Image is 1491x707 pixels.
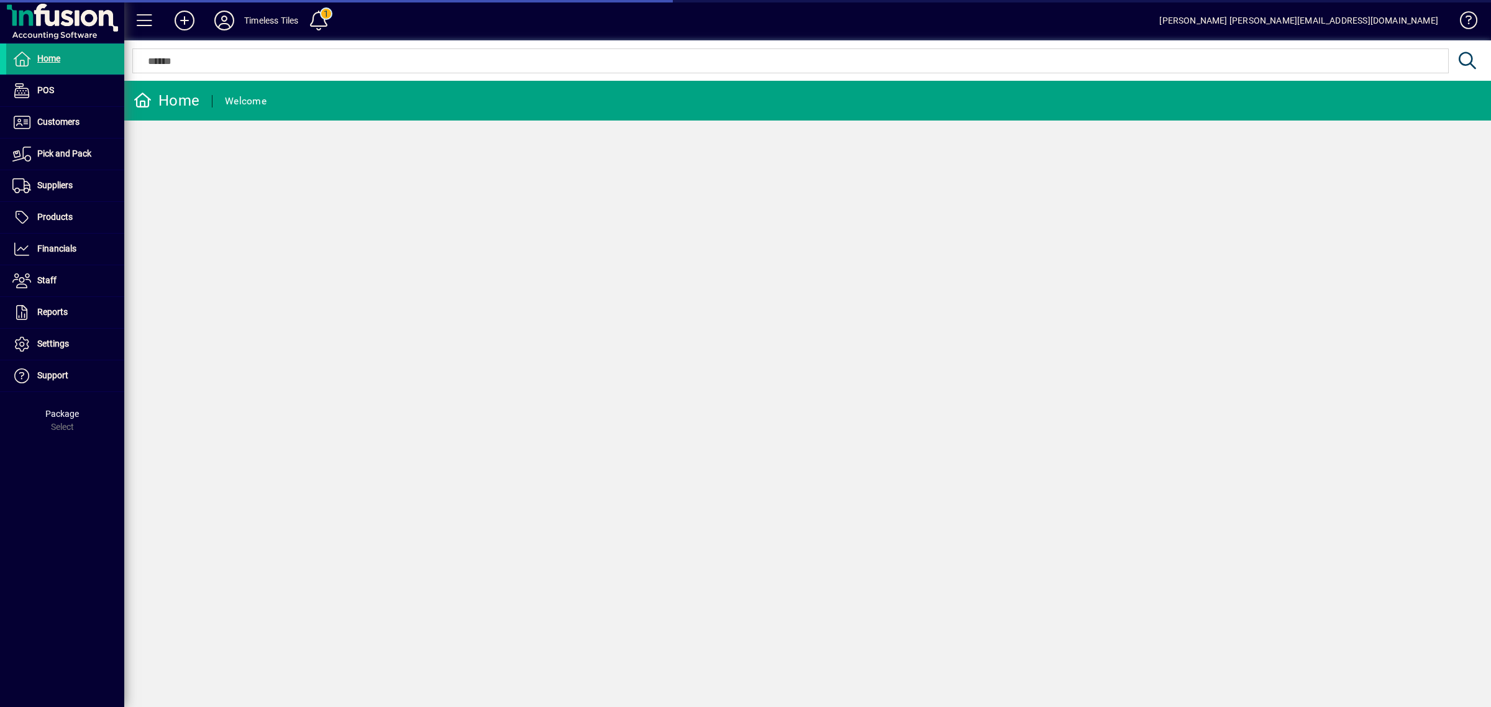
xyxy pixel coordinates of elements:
[37,53,60,63] span: Home
[6,234,124,265] a: Financials
[6,75,124,106] a: POS
[37,180,73,190] span: Suppliers
[37,244,76,253] span: Financials
[134,91,199,111] div: Home
[6,265,124,296] a: Staff
[6,329,124,360] a: Settings
[37,307,68,317] span: Reports
[204,9,244,32] button: Profile
[6,170,124,201] a: Suppliers
[37,212,73,222] span: Products
[6,139,124,170] a: Pick and Pack
[37,117,80,127] span: Customers
[37,275,57,285] span: Staff
[6,202,124,233] a: Products
[1451,2,1475,43] a: Knowledge Base
[1159,11,1438,30] div: [PERSON_NAME] [PERSON_NAME][EMAIL_ADDRESS][DOMAIN_NAME]
[45,409,79,419] span: Package
[244,11,298,30] div: Timeless Tiles
[6,360,124,391] a: Support
[225,91,267,111] div: Welcome
[165,9,204,32] button: Add
[37,85,54,95] span: POS
[6,107,124,138] a: Customers
[37,148,91,158] span: Pick and Pack
[37,339,69,349] span: Settings
[6,297,124,328] a: Reports
[37,370,68,380] span: Support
